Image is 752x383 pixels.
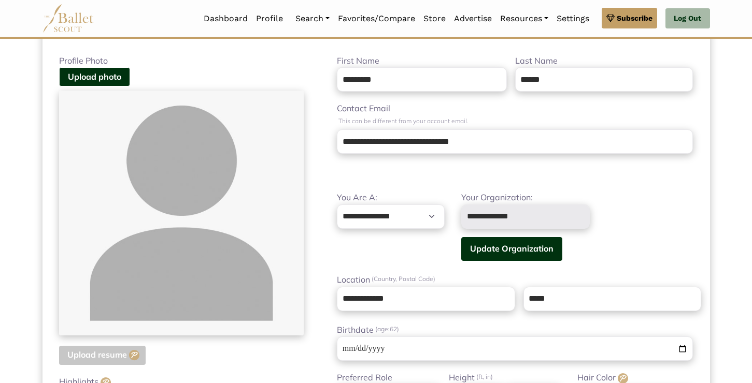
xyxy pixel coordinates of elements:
[252,8,287,30] a: Profile
[419,8,450,30] a: Store
[337,102,693,115] label: Contact Email
[665,8,710,29] a: Log Out
[461,237,562,261] button: Update Organization
[329,273,701,287] label: Location
[606,12,615,24] img: gem.svg
[370,273,435,287] span: (Country, Postal Code)
[337,54,507,68] label: First Name
[59,346,146,365] button: Upload resume
[496,8,552,30] a: Resources
[59,54,304,68] label: Profile Photo
[59,91,304,335] img: dummy_profile_pic.jpg
[337,115,693,127] p: This can be different from your account email.
[552,8,593,30] a: Settings
[374,323,399,337] span: (age: )
[515,54,693,68] label: Last Name
[334,8,419,30] a: Favorites/Compare
[200,8,252,30] a: Dashboard
[390,325,397,333] span: 62
[602,8,657,28] a: Subscribe
[450,8,496,30] a: Advertise
[617,12,652,24] span: Subscribe
[291,8,334,30] a: Search
[337,323,693,337] label: Birthdate
[461,191,693,204] label: Your Organization:
[59,67,130,86] button: Upload photo
[337,191,445,204] label: You Are A:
